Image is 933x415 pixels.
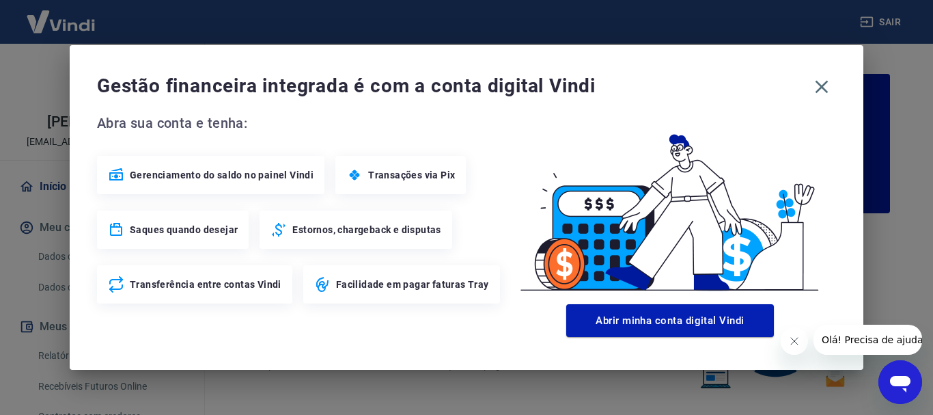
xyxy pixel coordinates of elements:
[130,278,281,291] span: Transferência entre contas Vindi
[130,168,314,182] span: Gerenciamento do saldo no painel Vindi
[292,223,441,237] span: Estornos, chargeback e disputas
[97,112,504,134] span: Abra sua conta e tenha:
[368,168,455,182] span: Transações via Pix
[336,278,489,291] span: Facilidade em pagar faturas Tray
[130,223,238,237] span: Saques quando desejar
[813,325,922,355] iframe: Mensagem da empresa
[781,327,808,355] iframe: Fechar mensagem
[566,304,774,337] button: Abrir minha conta digital Vindi
[504,112,836,299] img: Good Billing
[97,72,807,100] span: Gestão financeira integrada é com a conta digital Vindi
[878,360,922,404] iframe: Botão para abrir a janela de mensagens
[8,10,115,21] span: Olá! Precisa de ajuda?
